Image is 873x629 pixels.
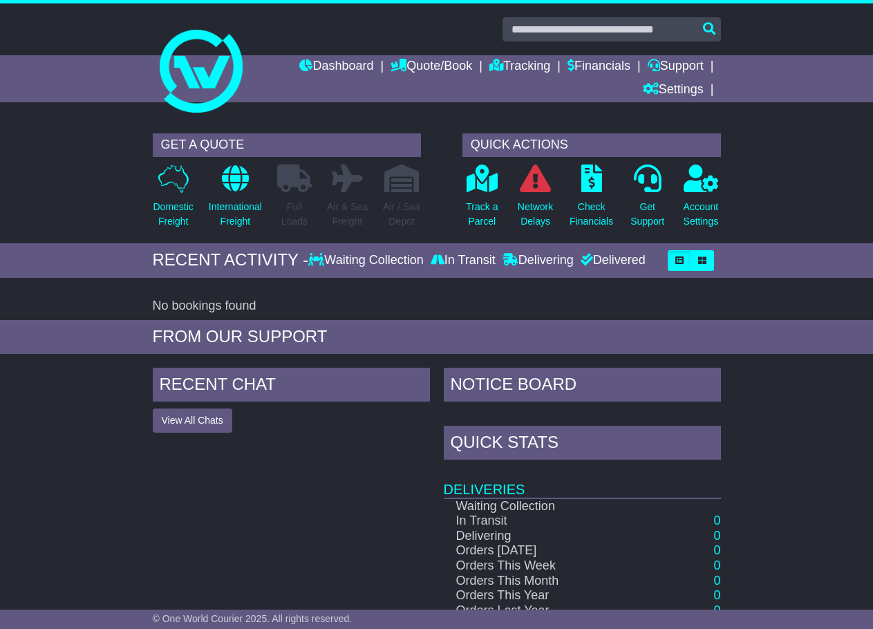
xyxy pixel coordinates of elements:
[713,603,720,617] a: 0
[489,55,550,79] a: Tracking
[444,603,645,619] td: Orders Last Year
[153,200,194,229] p: Domestic Freight
[444,498,645,514] td: Waiting Collection
[153,299,721,314] div: No bookings found
[570,200,613,229] p: Check Financials
[299,55,373,79] a: Dashboard
[153,613,353,624] span: © One World Courier 2025. All rights reserved.
[444,588,645,603] td: Orders This Year
[713,543,720,557] a: 0
[153,327,721,347] div: FROM OUR SUPPORT
[684,200,719,229] p: Account Settings
[466,200,498,229] p: Track a Parcel
[444,529,645,544] td: Delivering
[444,426,721,463] div: Quick Stats
[577,253,646,268] div: Delivered
[153,133,421,157] div: GET A QUOTE
[569,164,614,236] a: CheckFinancials
[648,55,704,79] a: Support
[643,79,704,102] a: Settings
[518,200,553,229] p: Network Delays
[153,409,232,433] button: View All Chats
[444,368,721,405] div: NOTICE BOARD
[308,253,426,268] div: Waiting Collection
[465,164,498,236] a: Track aParcel
[444,514,645,529] td: In Transit
[153,368,430,405] div: RECENT CHAT
[444,543,645,558] td: Orders [DATE]
[444,463,721,498] td: Deliveries
[499,253,577,268] div: Delivering
[713,514,720,527] a: 0
[462,133,721,157] div: QUICK ACTIONS
[517,164,554,236] a: NetworkDelays
[277,200,312,229] p: Full Loads
[153,250,309,270] div: RECENT ACTIVITY -
[383,200,420,229] p: Air / Sea Depot
[713,574,720,588] a: 0
[208,164,263,236] a: InternationalFreight
[153,164,194,236] a: DomesticFreight
[444,574,645,589] td: Orders This Month
[713,529,720,543] a: 0
[444,558,645,574] td: Orders This Week
[713,558,720,572] a: 0
[391,55,472,79] a: Quote/Book
[713,588,720,602] a: 0
[630,200,664,229] p: Get Support
[567,55,630,79] a: Financials
[327,200,368,229] p: Air & Sea Freight
[209,200,262,229] p: International Freight
[427,253,499,268] div: In Transit
[683,164,720,236] a: AccountSettings
[630,164,665,236] a: GetSupport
